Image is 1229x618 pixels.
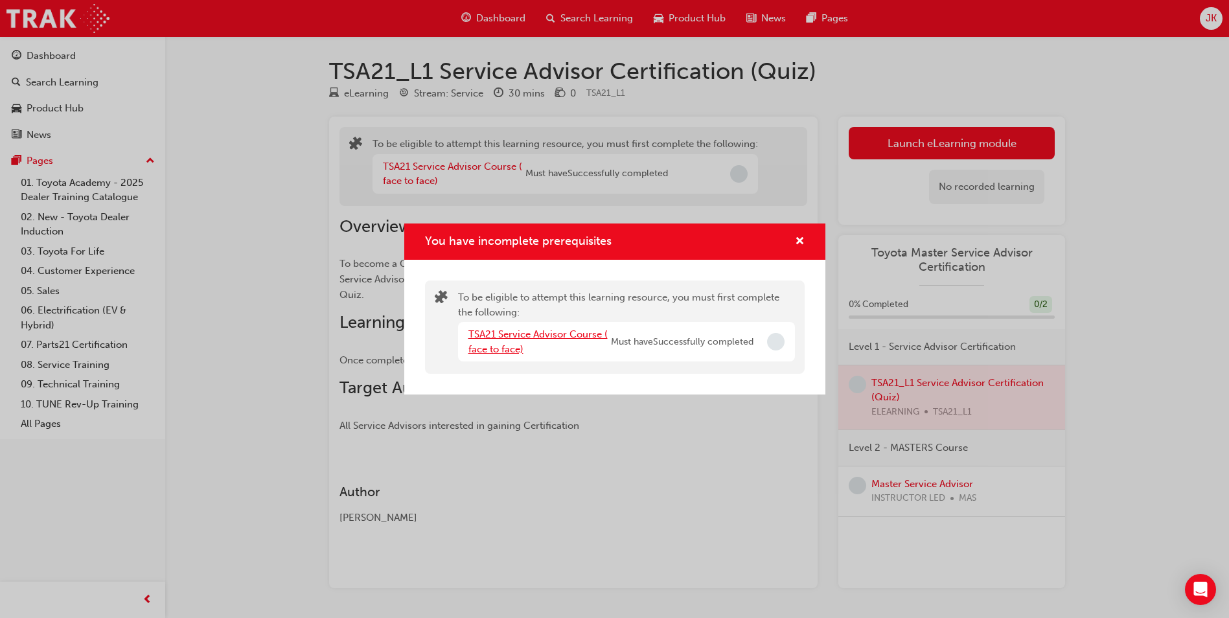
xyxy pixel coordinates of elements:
[404,223,825,395] div: You have incomplete prerequisites
[1185,574,1216,605] div: Open Intercom Messenger
[458,290,795,364] div: To be eligible to attempt this learning resource, you must first complete the following:
[767,333,785,350] span: Incomplete
[611,335,753,350] span: Must have Successfully completed
[425,234,612,248] span: You have incomplete prerequisites
[468,328,608,355] a: TSA21 Service Advisor Course ( face to face)
[795,234,805,250] button: cross-icon
[435,292,448,306] span: puzzle-icon
[795,236,805,248] span: cross-icon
